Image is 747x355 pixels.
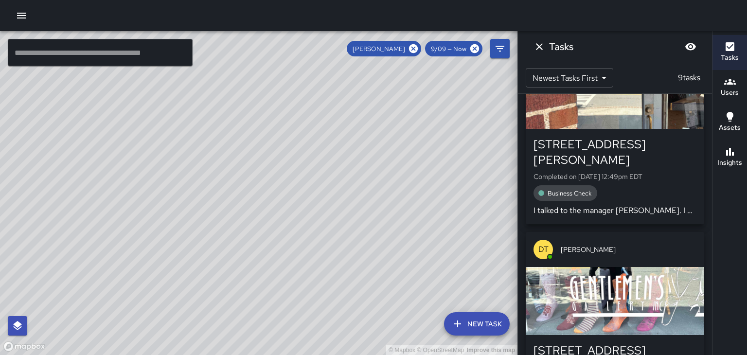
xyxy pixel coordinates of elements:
[549,39,573,54] h6: Tasks
[538,244,549,255] p: DT
[347,41,421,56] div: [PERSON_NAME]
[534,137,696,168] div: [STREET_ADDRESS][PERSON_NAME]
[542,189,597,197] span: Business Check
[712,105,747,140] button: Assets
[717,158,742,168] h6: Insights
[425,45,472,53] span: 9/09 — Now
[712,35,747,70] button: Tasks
[674,72,704,84] p: 9 tasks
[425,41,482,56] div: 9/09 — Now
[534,205,696,216] p: I talked to the manager [PERSON_NAME]. I gave him a pamphlet as well. He’s also the manager of tw...
[721,88,739,98] h6: Users
[534,172,696,181] p: Completed on [DATE] 12:49pm EDT
[681,37,700,56] button: Blur
[561,245,696,254] span: [PERSON_NAME]
[721,53,739,63] h6: Tasks
[347,45,411,53] span: [PERSON_NAME]
[490,39,510,58] button: Filters
[712,70,747,105] button: Users
[719,123,741,133] h6: Assets
[530,37,549,56] button: Dismiss
[526,68,613,88] div: Newest Tasks First
[444,312,510,336] button: New Task
[712,140,747,175] button: Insights
[526,26,704,224] button: DT[PERSON_NAME][STREET_ADDRESS][PERSON_NAME]Completed on [DATE] 12:49pm EDTBusiness CheckI talked...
